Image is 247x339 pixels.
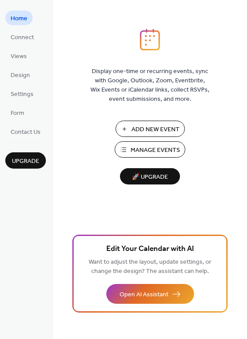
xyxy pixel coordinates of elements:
[125,171,175,183] span: 🚀 Upgrade
[5,48,32,63] a: Views
[106,284,194,304] button: Open AI Assistant
[5,124,46,139] a: Contact Us
[116,121,185,137] button: Add New Event
[11,33,34,42] span: Connect
[11,14,27,23] span: Home
[90,67,210,104] span: Display one-time or recurring events, sync with Google, Outlook, Zoom, Eventbrite, Wix Events or ...
[5,11,33,25] a: Home
[11,52,27,61] span: Views
[5,67,35,82] a: Design
[11,90,34,99] span: Settings
[120,290,168,299] span: Open AI Assistant
[140,29,160,51] img: logo_icon.svg
[5,29,39,44] a: Connect
[11,128,41,137] span: Contact Us
[11,109,24,118] span: Form
[5,86,39,101] a: Settings
[89,256,211,277] span: Want to adjust the layout, update settings, or change the design? The assistant can help.
[106,243,194,255] span: Edit Your Calendar with AI
[5,152,46,169] button: Upgrade
[131,125,180,134] span: Add New Event
[131,146,180,155] span: Manage Events
[11,71,30,80] span: Design
[115,141,185,158] button: Manage Events
[120,168,180,184] button: 🚀 Upgrade
[12,157,39,166] span: Upgrade
[5,105,30,120] a: Form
